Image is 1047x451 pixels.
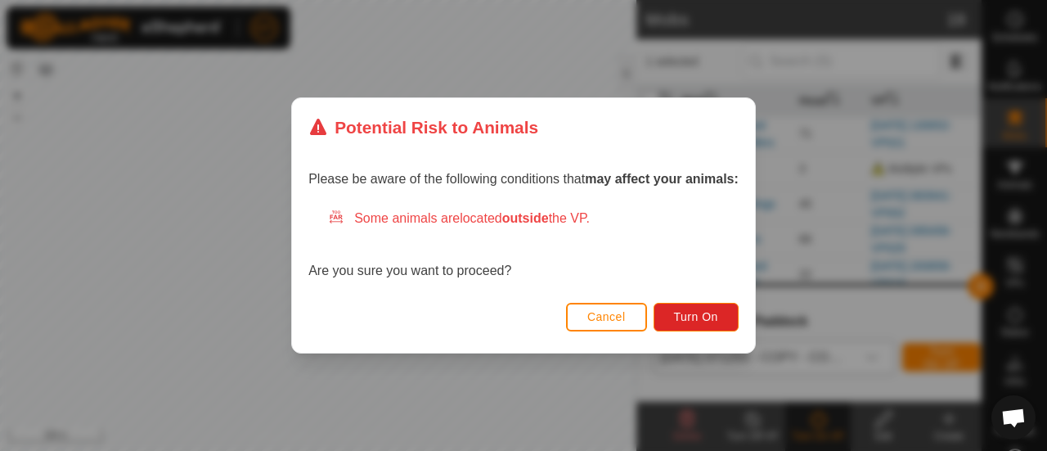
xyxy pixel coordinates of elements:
[328,209,739,228] div: Some animals are
[308,115,538,140] div: Potential Risk to Animals
[460,211,590,225] span: located the VP.
[308,172,739,186] span: Please be aware of the following conditions that
[566,303,647,331] button: Cancel
[991,395,1036,440] div: Open chat
[674,310,718,323] span: Turn On
[654,303,739,331] button: Turn On
[587,310,626,323] span: Cancel
[308,209,739,281] div: Are you sure you want to proceed?
[585,172,739,186] strong: may affect your animals:
[502,211,549,225] strong: outside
